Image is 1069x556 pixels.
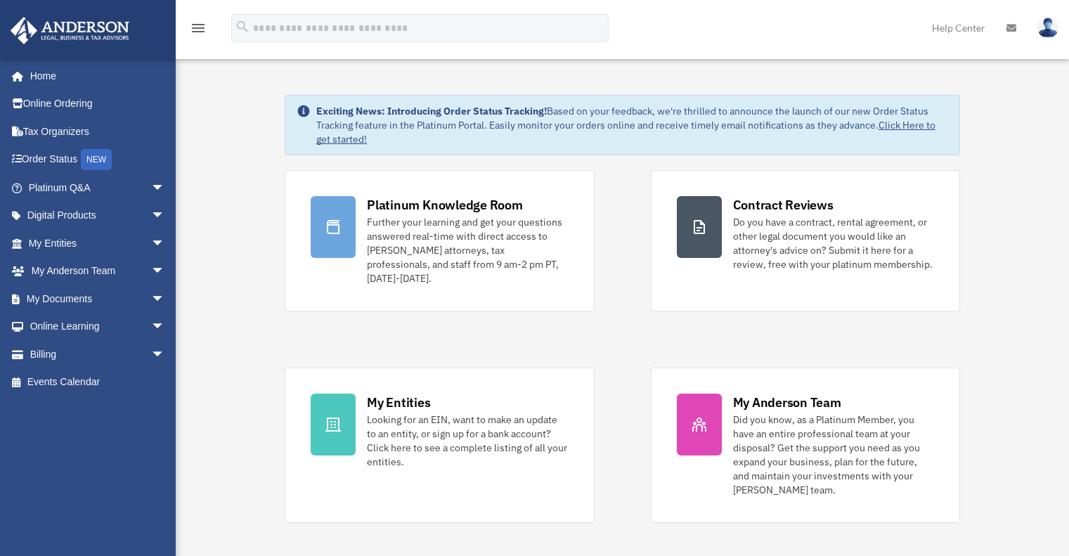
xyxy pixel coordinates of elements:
span: arrow_drop_down [151,313,179,342]
div: My Entities [367,394,430,411]
span: arrow_drop_down [151,174,179,202]
a: Digital Productsarrow_drop_down [10,202,186,230]
a: Billingarrow_drop_down [10,340,186,368]
span: arrow_drop_down [151,202,179,231]
a: My Documentsarrow_drop_down [10,285,186,313]
a: Platinum Knowledge Room Further your learning and get your questions answered real-time with dire... [285,170,594,311]
strong: Exciting News: Introducing Order Status Tracking! [316,105,547,117]
a: My Anderson Team Did you know, as a Platinum Member, you have an entire professional team at your... [651,368,960,523]
span: arrow_drop_down [151,257,179,286]
div: NEW [81,149,112,170]
a: menu [190,25,207,37]
div: Did you know, as a Platinum Member, you have an entire professional team at your disposal? Get th... [733,413,934,497]
a: Online Learningarrow_drop_down [10,313,186,341]
div: My Anderson Team [733,394,841,411]
img: Anderson Advisors Platinum Portal [6,17,134,44]
a: My Anderson Teamarrow_drop_down [10,257,186,285]
i: search [235,19,250,34]
i: menu [190,20,207,37]
a: My Entities Looking for an EIN, want to make an update to an entity, or sign up for a bank accoun... [285,368,594,523]
span: arrow_drop_down [151,229,179,258]
a: Online Ordering [10,90,186,118]
span: arrow_drop_down [151,340,179,369]
span: arrow_drop_down [151,285,179,313]
div: Contract Reviews [733,196,834,214]
a: Contract Reviews Do you have a contract, rental agreement, or other legal document you would like... [651,170,960,311]
div: Platinum Knowledge Room [367,196,523,214]
a: My Entitiesarrow_drop_down [10,229,186,257]
a: Click Here to get started! [316,119,935,146]
div: Further your learning and get your questions answered real-time with direct access to [PERSON_NAM... [367,215,568,285]
a: Tax Organizers [10,117,186,146]
a: Home [10,62,179,90]
a: Platinum Q&Aarrow_drop_down [10,174,186,202]
a: Order StatusNEW [10,146,186,174]
div: Based on your feedback, we're thrilled to announce the launch of our new Order Status Tracking fe... [316,104,948,146]
img: User Pic [1037,18,1058,38]
a: Events Calendar [10,368,186,396]
div: Looking for an EIN, want to make an update to an entity, or sign up for a bank account? Click her... [367,413,568,469]
div: Do you have a contract, rental agreement, or other legal document you would like an attorney's ad... [733,215,934,271]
